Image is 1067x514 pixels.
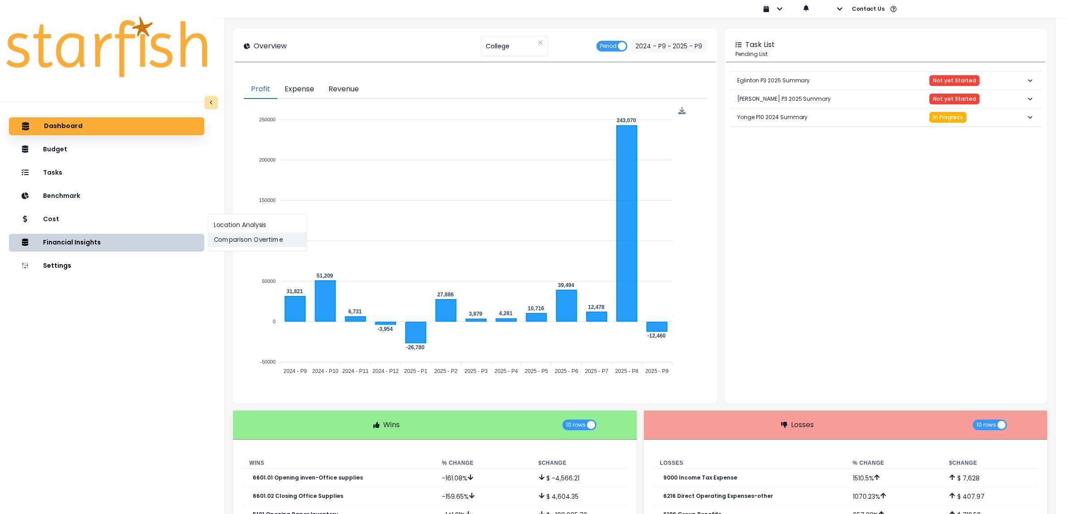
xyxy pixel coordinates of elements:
tspan: 2024 - P12 [373,368,399,374]
p: 6601.02 Closing Office Supplies [253,493,343,499]
button: Budget [9,141,204,158]
td: $ 4,604.35 [531,487,628,505]
tspan: 2025 - P1 [404,368,428,374]
th: Losses [653,458,846,469]
p: 6601.01 Opening inven-Office supplies [253,475,363,481]
p: Overview [254,41,287,51]
tspan: 2025 - P5 [525,368,548,374]
button: Financial Insights [9,234,204,252]
tspan: -50000 [260,360,276,365]
span: Not yet Started [933,77,976,84]
td: -159.65 % [435,487,531,505]
tspan: 2024 - P9 [284,368,307,374]
button: Benchmark [9,187,204,205]
button: Settings [9,257,204,275]
span: College [486,37,510,56]
span: Period [600,41,617,51]
tspan: 2025 - P2 [435,368,458,374]
p: Wins [383,420,400,430]
p: Task List [745,39,775,50]
td: 1070.23 % [846,487,942,505]
button: Profit [244,80,277,99]
tspan: 2025 - P7 [585,368,609,374]
tspan: 0 [273,319,276,324]
p: Pending List [735,50,1037,58]
td: 1510.5 % [846,469,942,487]
span: 10 rows [976,420,996,430]
p: Budget [43,146,67,153]
tspan: 2025 - P9 [646,368,669,374]
p: Tasks [43,169,62,176]
span: In Progress [933,114,963,120]
button: Tasks [9,164,204,182]
p: Losses [791,420,814,430]
img: Download Profit [678,107,686,115]
td: $ 407.97 [942,487,1038,505]
tspan: 2024 - P10 [312,368,339,374]
td: -161.08 % [435,469,531,487]
p: Yonge P10 2024 Summary [737,106,808,128]
th: % Change [435,458,531,469]
button: Yonge P10 2024 SummaryIn Progress [730,108,1042,126]
button: Cost [9,210,204,228]
tspan: 2025 - P4 [495,368,518,374]
p: Eglinton P3 2025 Summary [737,69,810,92]
th: % Change [846,458,942,469]
tspan: 2025 - P8 [615,368,639,374]
div: Menu [678,107,686,115]
button: Comparison Overtime [208,232,307,247]
p: Cost [43,215,59,223]
p: Benchmark [43,192,80,200]
button: 2024 - P9 ~ 2025 - P9 [631,39,707,53]
button: Location Analysis [208,218,307,232]
tspan: 2024 - P11 [342,368,369,374]
button: Eglinton P3 2025 SummaryNot yet Started [730,72,1042,90]
svg: close [538,40,543,45]
button: [PERSON_NAME] P3 2025 SummaryNot yet Started [730,90,1042,108]
span: 10 rows [566,420,586,430]
button: Revenue [321,80,366,99]
tspan: 150000 [259,197,276,203]
tspan: 200000 [259,157,276,163]
th: $ Change [531,458,628,469]
td: $ -4,566.21 [531,469,628,487]
p: Dashboard [44,122,82,130]
button: Expense [277,80,321,99]
th: Wins [242,458,435,469]
td: $ 7,628 [942,469,1038,487]
tspan: 50000 [262,278,276,284]
tspan: 2025 - P6 [555,368,579,374]
p: [PERSON_NAME] P3 2025 Summary [737,88,831,110]
p: 6216 Direct Operating Expenses-other [664,493,773,499]
th: $ Change [942,458,1038,469]
button: Clear [538,38,543,47]
button: Dashboard [9,117,204,135]
tspan: 2025 - P3 [465,368,488,374]
tspan: 250000 [259,117,276,122]
p: 9000 Income Tax Expense [664,475,738,481]
span: Not yet Started [933,96,976,102]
